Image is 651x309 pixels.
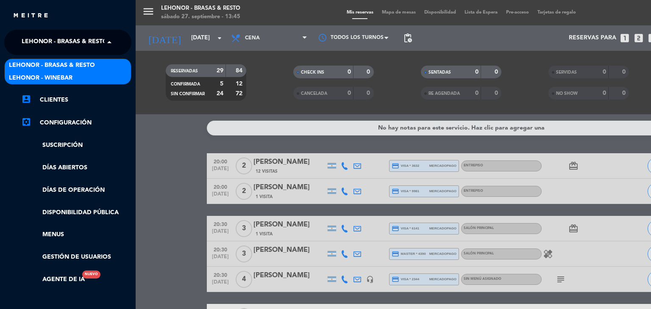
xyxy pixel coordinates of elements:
a: Días de Operación [21,185,131,195]
a: Agente de IANuevo [21,275,85,284]
i: settings_applications [21,117,31,127]
a: Configuración [21,118,131,128]
a: Menus [21,230,131,240]
a: Días abiertos [21,163,131,173]
i: account_box [21,94,31,104]
span: Lehonor - Brasas & Resto [9,61,95,70]
span: Lehonor - Winebar [9,73,72,83]
span: Lehonor - Brasas & Resto [22,33,108,51]
a: Gestión de usuarios [21,252,131,262]
a: account_boxClientes [21,95,131,105]
div: Nuevo [82,270,100,279]
a: Suscripción [21,141,131,150]
a: Disponibilidad pública [21,208,131,218]
img: MEITRE [13,13,49,19]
